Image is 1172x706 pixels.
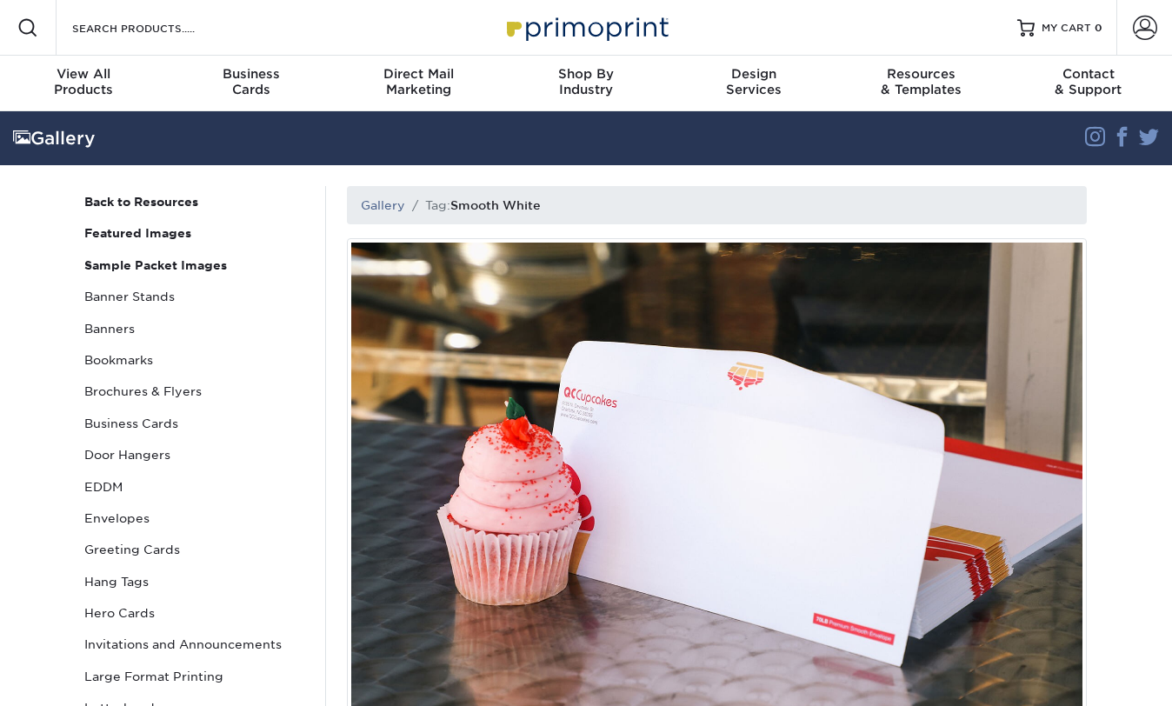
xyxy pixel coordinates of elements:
a: Bookmarks [77,344,312,376]
a: Business Cards [77,408,312,439]
div: Industry [503,66,670,97]
strong: Featured Images [84,226,191,240]
a: Door Hangers [77,439,312,470]
a: Brochures & Flyers [77,376,312,407]
li: Tag: [405,196,541,214]
a: Invitations and Announcements [77,629,312,660]
a: Envelopes [77,503,312,534]
input: SEARCH PRODUCTS..... [70,17,240,38]
span: Direct Mail [335,66,503,82]
h1: Smooth White [450,198,541,212]
a: Hang Tags [77,566,312,597]
a: Large Format Printing [77,661,312,692]
a: Hero Cards [77,597,312,629]
a: BusinessCards [168,56,336,111]
span: Contact [1004,66,1172,82]
img: Primoprint [499,9,673,46]
a: Banner Stands [77,281,312,312]
a: Gallery [361,198,405,212]
a: EDDM [77,471,312,503]
a: DesignServices [669,56,837,111]
span: MY CART [1042,21,1091,36]
div: & Templates [837,66,1005,97]
a: Greeting Cards [77,534,312,565]
span: Shop By [503,66,670,82]
span: Resources [837,66,1005,82]
span: Business [168,66,336,82]
span: 0 [1095,22,1102,34]
a: Back to Resources [77,186,312,217]
a: Banners [77,313,312,344]
strong: Sample Packet Images [84,258,227,272]
a: Resources& Templates [837,56,1005,111]
span: Design [669,66,837,82]
a: Featured Images [77,217,312,249]
div: Marketing [335,66,503,97]
div: & Support [1004,66,1172,97]
a: Contact& Support [1004,56,1172,111]
a: Direct MailMarketing [335,56,503,111]
div: Services [669,66,837,97]
div: Cards [168,66,336,97]
a: Shop ByIndustry [503,56,670,111]
a: Sample Packet Images [77,250,312,281]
